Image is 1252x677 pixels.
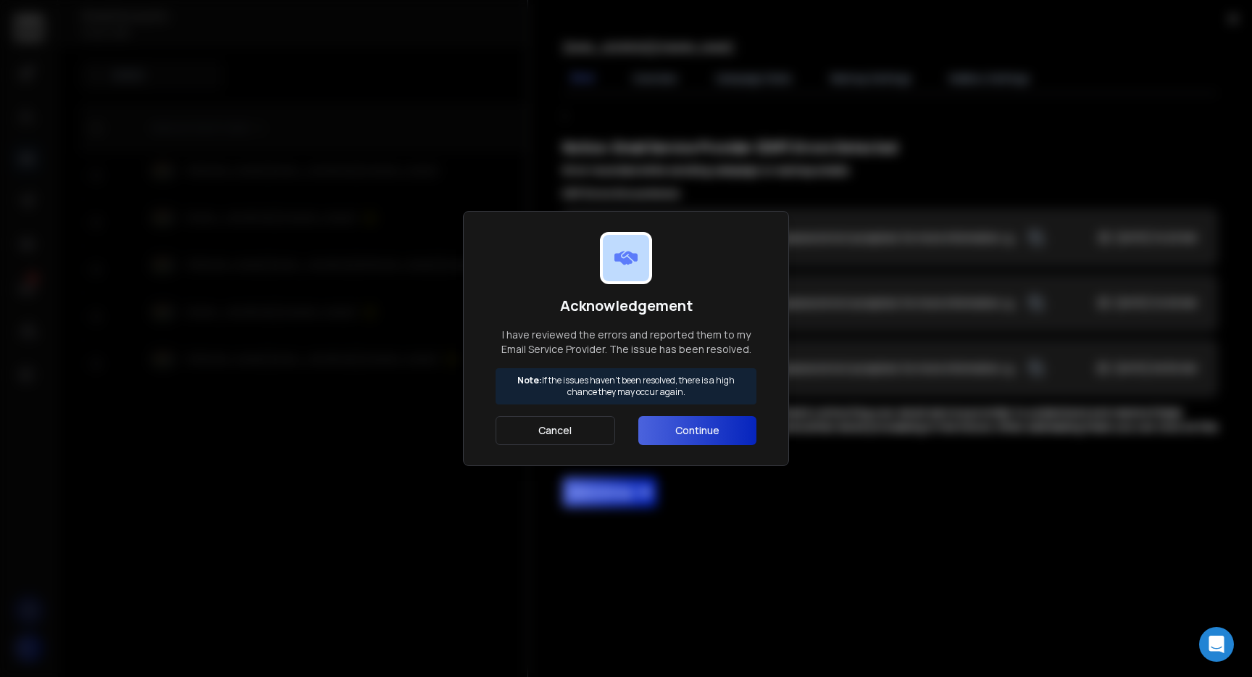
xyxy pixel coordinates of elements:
[496,328,756,357] p: I have reviewed the errors and reported them to my Email Service Provider. The issue has been res...
[563,105,1217,507] div: ;
[517,374,542,386] strong: Note:
[496,416,615,445] button: Cancel
[638,416,756,445] button: Continue
[496,296,756,316] h1: Acknowledgement
[1199,627,1234,662] div: Open Intercom Messenger
[502,375,750,398] p: If the issues haven't been resolved, there is a high chance they may occur again.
